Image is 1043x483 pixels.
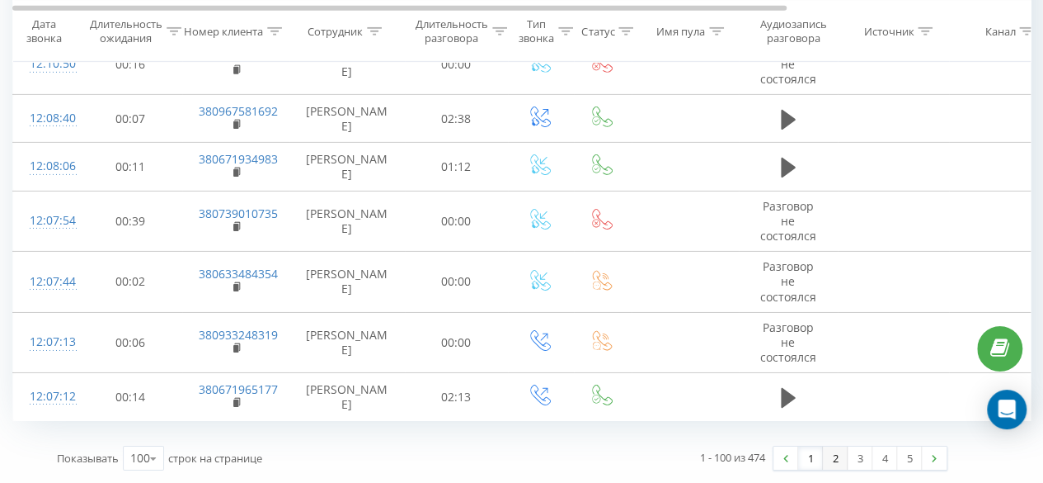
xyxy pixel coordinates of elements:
td: [PERSON_NAME] [289,34,405,95]
span: Разговор не состоялся [760,41,816,87]
div: 12:08:40 [30,102,63,135]
div: Источник [863,24,914,38]
div: Сотрудник [308,24,363,38]
td: [PERSON_NAME] [289,191,405,252]
td: 00:02 [79,252,182,313]
td: [PERSON_NAME] [289,312,405,373]
td: 01:12 [405,143,508,191]
div: Имя пула [656,24,705,38]
div: Длительность ожидания [90,17,162,45]
div: 12:07:12 [30,381,63,413]
div: Статус [581,24,614,38]
span: строк на странице [168,451,262,466]
td: 00:16 [79,34,182,95]
div: Длительность разговора [416,17,488,45]
td: [PERSON_NAME] [289,95,405,143]
a: 380663248164 [199,49,278,64]
div: 12:07:13 [30,326,63,358]
div: Канал [984,24,1015,38]
td: 00:00 [405,34,508,95]
span: Показывать [57,451,119,466]
div: 12:10:50 [30,48,63,80]
td: 00:14 [79,373,182,421]
td: 00:00 [405,252,508,313]
td: 00:00 [405,312,508,373]
div: 1 - 100 из 474 [700,449,765,466]
td: 00:00 [405,191,508,252]
div: 12:07:54 [30,205,63,237]
td: [PERSON_NAME] [289,143,405,191]
a: 380671965177 [199,381,278,397]
div: 12:07:44 [30,266,63,298]
div: Тип звонка [519,17,554,45]
a: 5 [897,447,922,470]
a: 3 [848,447,872,470]
div: 100 [130,450,150,466]
td: 00:07 [79,95,182,143]
td: 02:13 [405,373,508,421]
a: 380967581692 [199,103,278,119]
td: 00:06 [79,312,182,373]
a: 1 [798,447,823,470]
a: 4 [872,447,897,470]
span: Разговор не состоялся [760,258,816,304]
div: Open Intercom Messenger [987,390,1027,429]
div: Аудиозапись разговора [753,17,833,45]
td: [PERSON_NAME] [289,373,405,421]
span: Разговор не состоялся [760,198,816,244]
a: 380633484354 [199,266,278,282]
a: 380933248319 [199,327,278,343]
td: [PERSON_NAME] [289,252,405,313]
a: 380739010735 [199,206,278,221]
td: 00:11 [79,143,182,191]
a: 2 [823,447,848,470]
td: 00:39 [79,191,182,252]
div: 12:08:06 [30,150,63,182]
a: 380671934983 [199,151,278,167]
td: 02:38 [405,95,508,143]
div: Номер клиента [184,24,263,38]
div: Дата звонка [13,17,74,45]
span: Разговор не состоялся [760,320,816,365]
